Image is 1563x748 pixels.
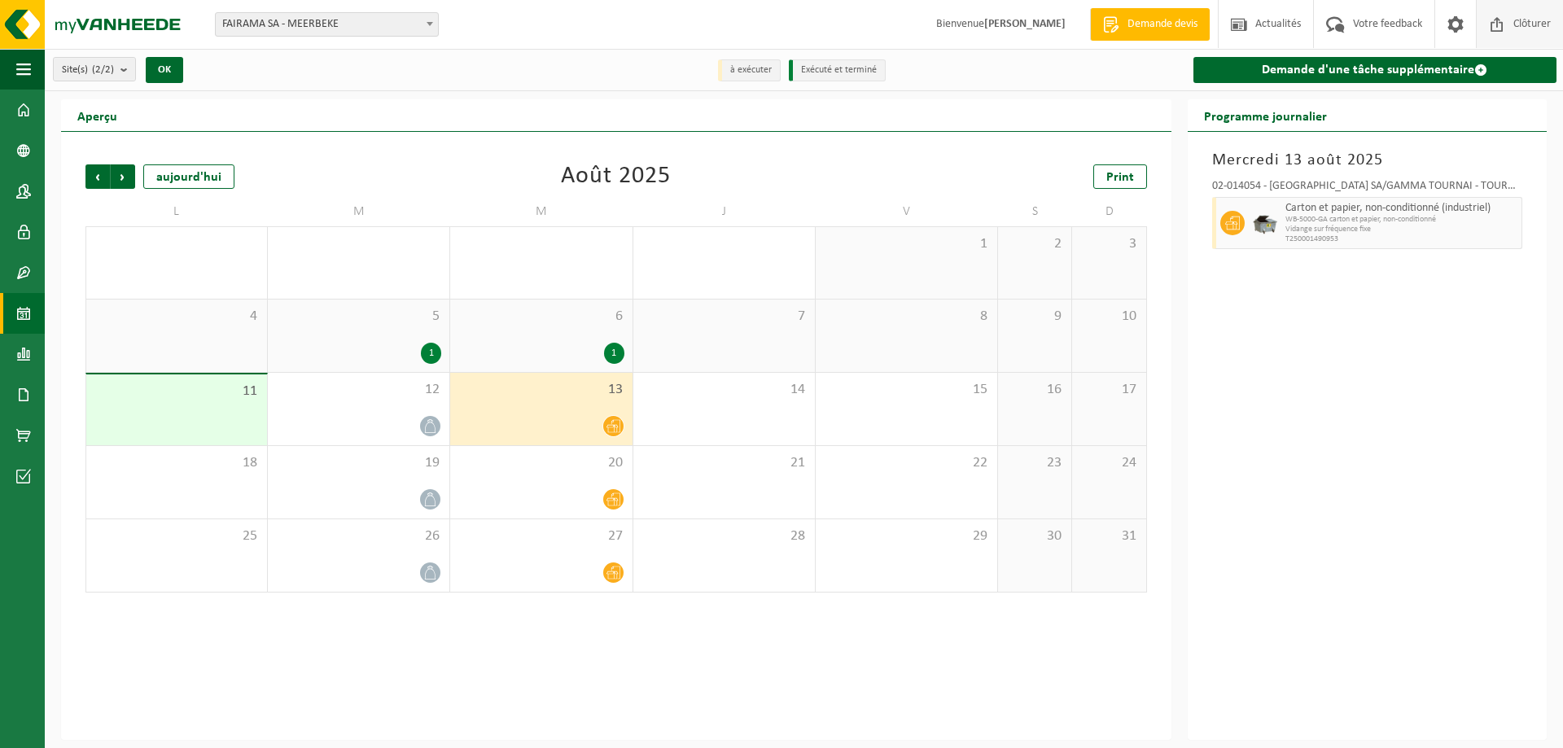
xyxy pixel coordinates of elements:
span: 4 [94,308,259,326]
span: 19 [276,454,441,472]
span: 17 [1080,381,1137,399]
td: D [1072,197,1146,226]
span: FAIRAMA SA - MEERBEKE [216,13,438,36]
span: Print [1106,171,1134,184]
li: Exécuté et terminé [789,59,886,81]
h2: Programme journalier [1188,99,1343,131]
span: 8 [824,308,989,326]
a: Demande devis [1090,8,1210,41]
td: M [450,197,633,226]
span: FAIRAMA SA - MEERBEKE [215,12,439,37]
span: 21 [641,454,807,472]
h3: Mercredi 13 août 2025 [1212,148,1522,173]
img: WB-5000-GAL-GY-01 [1253,211,1277,235]
span: 30 [1006,527,1063,545]
span: 14 [641,381,807,399]
div: 1 [421,343,441,364]
div: 02-014054 - [GEOGRAPHIC_DATA] SA/GAMMA TOURNAI - TOURNAI [1212,181,1522,197]
span: 23 [1006,454,1063,472]
span: 24 [1080,454,1137,472]
span: 18 [94,454,259,472]
button: OK [146,57,183,83]
span: Demande devis [1123,16,1202,33]
a: Print [1093,164,1147,189]
strong: [PERSON_NAME] [984,18,1066,30]
span: Carton et papier, non-conditionné (industriel) [1285,202,1517,215]
span: 20 [458,454,624,472]
td: S [998,197,1072,226]
span: 11 [94,383,259,400]
span: 6 [458,308,624,326]
span: 12 [276,381,441,399]
span: 3 [1080,235,1137,253]
span: 13 [458,381,624,399]
span: T250001490953 [1285,234,1517,244]
span: 25 [94,527,259,545]
span: 29 [824,527,989,545]
span: WB-5000-GA carton et papier, non-conditionné [1285,215,1517,225]
span: 15 [824,381,989,399]
span: 28 [94,235,259,253]
span: 28 [641,527,807,545]
span: Précédent [85,164,110,189]
span: 26 [276,527,441,545]
span: 9 [1006,308,1063,326]
span: 27 [458,527,624,545]
span: 7 [641,308,807,326]
span: 10 [1080,308,1137,326]
div: aujourd'hui [143,164,234,189]
td: L [85,197,268,226]
td: M [268,197,450,226]
span: 30 [458,235,624,253]
span: 5 [276,308,441,326]
div: 1 [604,343,624,364]
count: (2/2) [92,64,114,75]
span: 1 [824,235,989,253]
span: Suivant [111,164,135,189]
li: à exécuter [718,59,781,81]
div: Août 2025 [561,164,671,189]
a: Demande d'une tâche supplémentaire [1193,57,1556,83]
span: 2 [1006,235,1063,253]
td: J [633,197,816,226]
span: 29 [276,235,441,253]
td: V [816,197,998,226]
span: 16 [1006,381,1063,399]
button: Site(s)(2/2) [53,57,136,81]
span: Vidange sur fréquence fixe [1285,225,1517,234]
h2: Aperçu [61,99,134,131]
span: 31 [641,235,807,253]
span: 22 [824,454,989,472]
span: 31 [1080,527,1137,545]
span: Site(s) [62,58,114,82]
